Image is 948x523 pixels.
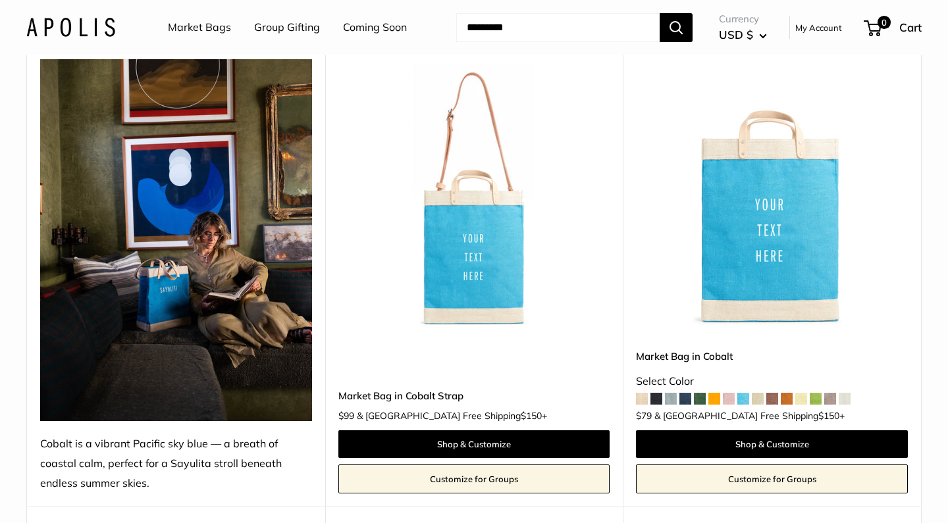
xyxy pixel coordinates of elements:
img: Market Bag in Cobalt [636,59,908,331]
div: Select Color [636,372,908,391]
span: Currency [719,10,767,28]
span: USD $ [719,28,753,41]
img: Market Bag in Cobalt Strap [338,59,610,331]
a: Market Bag in CobaltMarket Bag in Cobalt [636,59,908,331]
a: Market Bag in Cobalt [636,349,908,364]
span: 0 [878,16,891,29]
input: Search... [456,13,660,42]
a: Shop & Customize [338,430,610,458]
span: & [GEOGRAPHIC_DATA] Free Shipping + [654,411,845,420]
a: Customize for Groups [338,464,610,493]
span: & [GEOGRAPHIC_DATA] Free Shipping + [357,411,547,420]
a: Group Gifting [254,18,320,37]
a: 0 Cart [865,17,922,38]
img: Apolis [26,18,115,37]
a: Shop & Customize [636,430,908,458]
iframe: Sign Up via Text for Offers [11,473,141,512]
span: Cart [899,20,922,34]
button: Search [660,13,693,42]
button: USD $ [719,24,767,45]
div: Cobalt is a vibrant Pacific sky blue — a breath of coastal calm, perfect for a Sayulita stroll be... [40,434,312,493]
a: Market Bags [168,18,231,37]
span: $79 [636,410,652,422]
img: Cobalt is a vibrant Pacific sky blue — a breath of coastal calm, perfect for a Sayulita stroll be... [40,59,312,421]
a: Customize for Groups [636,464,908,493]
a: Coming Soon [343,18,407,37]
span: $150 [818,410,839,422]
a: Market Bag in Cobalt Strap [338,388,610,403]
a: Market Bag in Cobalt StrapMarket Bag in Cobalt Strap [338,59,610,331]
span: $99 [338,410,354,422]
a: My Account [795,20,842,36]
span: $150 [521,410,542,422]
